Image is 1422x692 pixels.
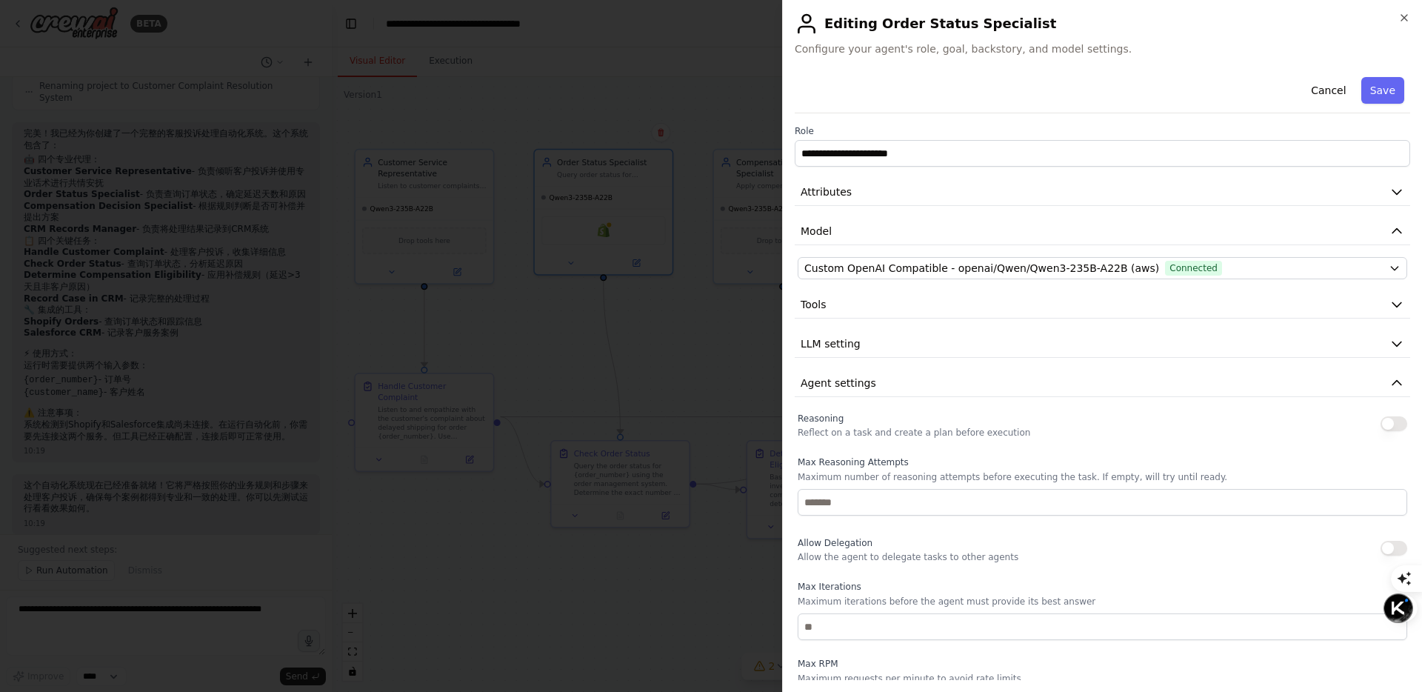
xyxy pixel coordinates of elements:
[801,184,852,199] span: Attributes
[798,551,1018,563] p: Allow the agent to delegate tasks to other agents
[798,596,1407,608] p: Maximum iterations before the agent must provide its best answer
[1302,77,1355,104] button: Cancel
[798,456,1407,468] label: Max Reasoning Attempts
[798,413,844,424] span: Reasoning
[795,370,1410,397] button: Agent settings
[798,427,1030,439] p: Reflect on a task and create a plan before execution
[798,257,1407,279] button: Custom OpenAI Compatible - openai/Qwen/Qwen3-235B-A22B (aws)Connected
[795,218,1410,245] button: Model
[1165,261,1222,276] span: Connected
[801,376,876,390] span: Agent settings
[795,41,1410,56] span: Configure your agent's role, goal, backstory, and model settings.
[798,581,1407,593] label: Max Iterations
[798,673,1407,685] p: Maximum requests per minute to avoid rate limits
[801,336,861,351] span: LLM setting
[798,471,1407,483] p: Maximum number of reasoning attempts before executing the task. If empty, will try until ready.
[1361,77,1404,104] button: Save
[795,291,1410,319] button: Tools
[804,261,1159,276] span: Custom OpenAI Compatible - openai/Qwen/Qwen3-235B-A22B (aws)
[795,125,1410,137] label: Role
[801,297,827,312] span: Tools
[795,12,1410,36] h2: Editing Order Status Specialist
[795,330,1410,358] button: LLM setting
[798,538,872,548] span: Allow Delegation
[798,658,1407,670] label: Max RPM
[801,224,832,239] span: Model
[795,179,1410,206] button: Attributes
